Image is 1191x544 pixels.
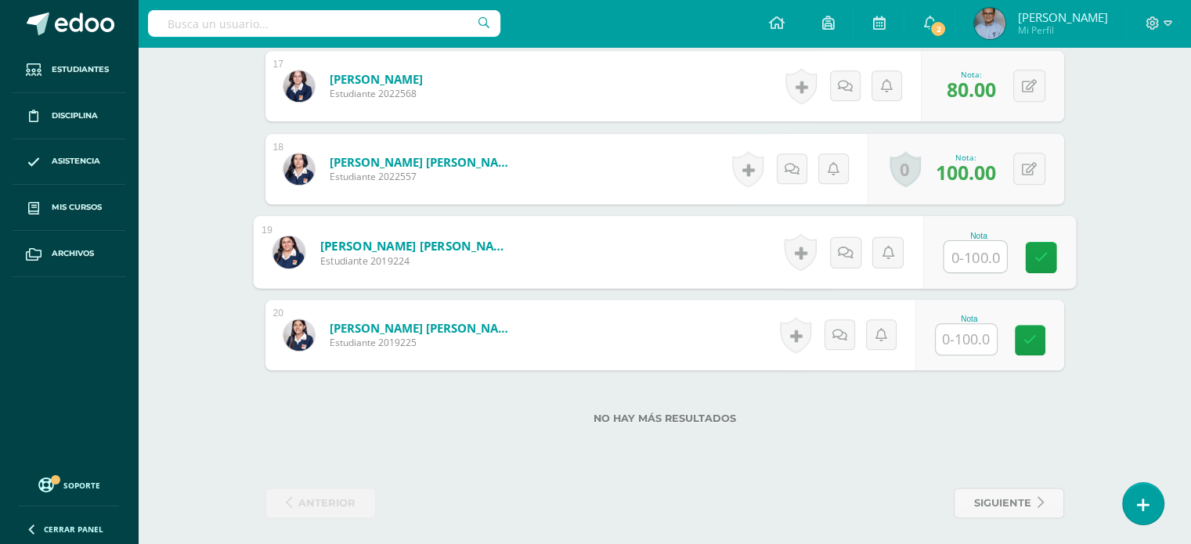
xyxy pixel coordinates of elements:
[319,254,513,268] span: Estudiante 2019224
[63,480,100,491] span: Soporte
[52,201,102,214] span: Mis cursos
[13,139,125,186] a: Asistencia
[298,488,355,517] span: anterior
[944,241,1006,272] input: 0-100.0
[974,8,1005,39] img: c9224ec7d4d01837cccb8d1b30e13377.png
[330,320,518,336] a: [PERSON_NAME] [PERSON_NAME]
[13,185,125,231] a: Mis cursos
[1017,9,1107,25] span: [PERSON_NAME]
[330,170,518,183] span: Estudiante 2022557
[148,10,500,37] input: Busca un usuario...
[936,324,997,355] input: 0-100.0
[943,231,1014,240] div: Nota
[319,237,513,254] a: [PERSON_NAME] [PERSON_NAME]
[936,152,996,163] div: Nota:
[935,315,1004,323] div: Nota
[330,154,518,170] a: [PERSON_NAME] [PERSON_NAME]
[283,70,315,102] img: e6cf5b90d654effd434c7d219b723691.png
[1017,23,1107,37] span: Mi Perfil
[283,319,315,351] img: 6b214d7a2a66bc5bddb9b78d2cd00ba9.png
[330,336,518,349] span: Estudiante 2019225
[283,153,315,185] img: c3379e3e316f8c350730d615da467e8b.png
[13,47,125,93] a: Estudiantes
[330,87,423,100] span: Estudiante 2022568
[929,20,947,38] span: 2
[52,155,100,168] span: Asistencia
[954,488,1064,518] a: siguiente
[19,474,119,495] a: Soporte
[52,110,98,122] span: Disciplina
[44,524,103,535] span: Cerrar panel
[890,151,921,187] a: 0
[936,159,996,186] span: 100.00
[947,69,996,80] div: Nota:
[13,93,125,139] a: Disciplina
[265,413,1064,424] label: No hay más resultados
[947,76,996,103] span: 80.00
[52,63,109,76] span: Estudiantes
[272,236,305,268] img: 468d480965355e6e2d485c634cf78fc0.png
[330,71,423,87] a: [PERSON_NAME]
[52,247,94,260] span: Archivos
[13,231,125,277] a: Archivos
[974,488,1031,517] span: siguiente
